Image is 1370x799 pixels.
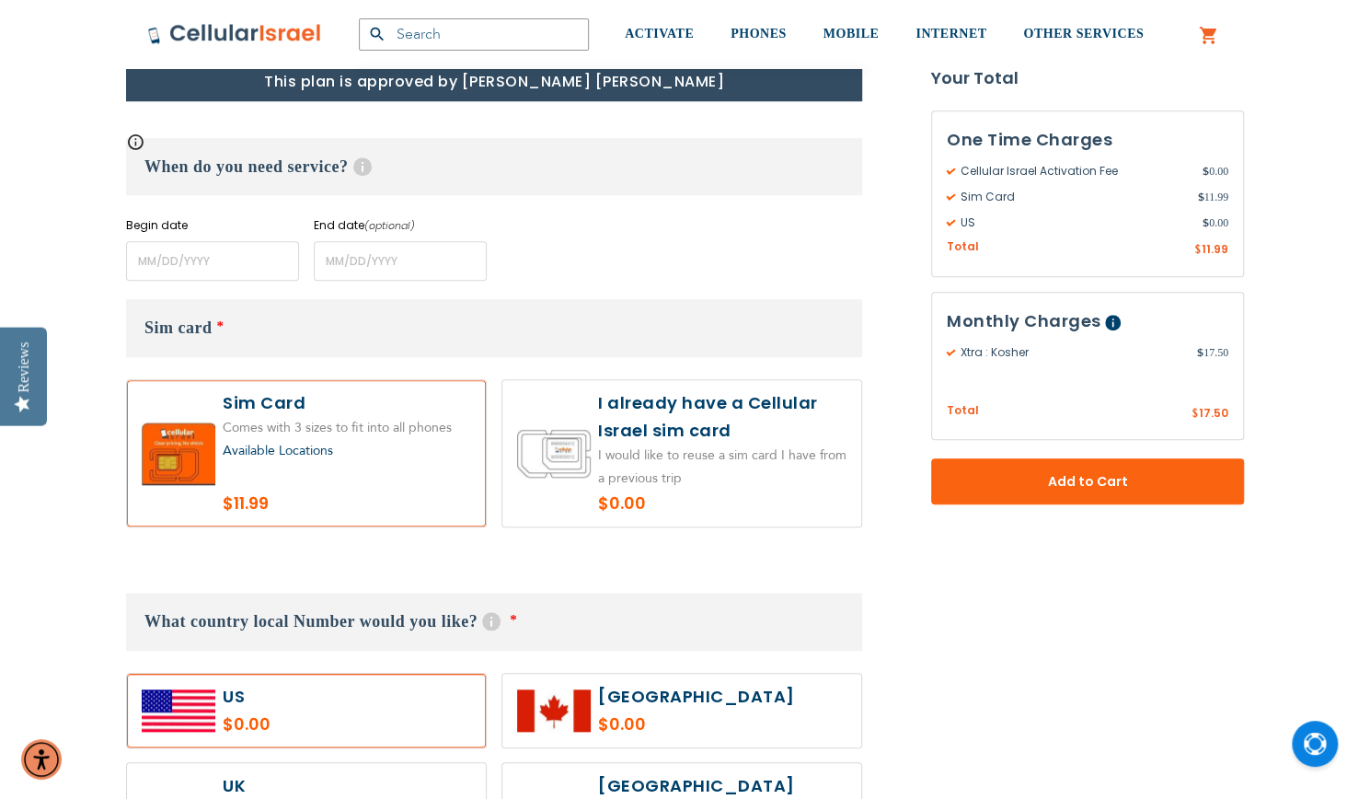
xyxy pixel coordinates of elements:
div: Reviews [16,342,32,392]
span: INTERNET [915,27,986,41]
span: Total [947,238,979,256]
span: What country local Number would you like? [144,612,478,631]
span: 17.50 [1199,405,1228,421]
div: Accessibility Menu [21,739,62,780]
h3: One Time Charges [947,126,1228,154]
span: $ [1192,406,1199,423]
strong: Your Total [931,64,1244,92]
span: Total [947,402,979,420]
input: Search [359,18,589,51]
h3: When do you need service? [126,138,862,195]
span: PHONES [731,27,787,41]
span: $ [1197,189,1203,205]
span: $ [1194,242,1202,259]
button: Add to Cart [931,458,1244,504]
span: $ [1203,214,1209,231]
h1: This plan is approved by [PERSON_NAME] [PERSON_NAME] [126,63,862,101]
img: Cellular Israel Logo [147,23,322,45]
span: 0.00 [1203,163,1228,179]
span: Help [353,157,372,176]
span: Help [1105,315,1121,330]
span: Monthly Charges [947,309,1101,332]
span: Help [482,612,501,631]
span: US [947,214,1203,231]
a: Available Locations [223,442,333,459]
span: MOBILE [823,27,880,41]
span: OTHER SERVICES [1023,27,1144,41]
span: Xtra : Kosher [947,344,1197,361]
span: $ [1203,163,1209,179]
span: $ [1197,344,1203,361]
input: MM/DD/YYYY [126,241,299,281]
span: 11.99 [1202,241,1228,257]
label: Begin date [126,217,299,234]
span: 11.99 [1197,189,1228,205]
span: Add to Cart [992,472,1183,492]
span: Cellular Israel Activation Fee [947,163,1203,179]
span: 17.50 [1197,344,1228,361]
i: (optional) [364,218,415,233]
span: Sim card [144,318,213,337]
span: 0.00 [1203,214,1228,231]
input: MM/DD/YYYY [314,241,487,281]
label: End date [314,217,487,234]
span: ACTIVATE [625,27,694,41]
span: Sim Card [947,189,1197,205]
